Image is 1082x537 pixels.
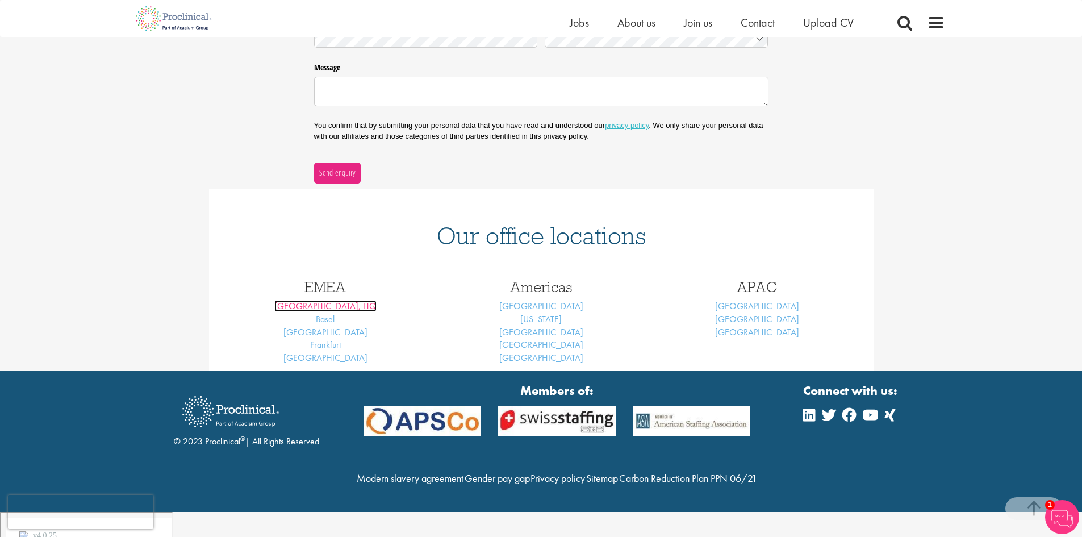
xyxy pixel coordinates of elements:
[803,15,854,30] a: Upload CV
[314,28,538,48] input: State / Province / Region
[226,223,857,248] h1: Our office locations
[45,67,102,74] div: Domain Overview
[499,300,583,312] a: [GEOGRAPHIC_DATA]
[314,120,768,141] p: You confirm that by submitting your personal data that you have read and understood our . We only...
[617,15,655,30] a: About us
[624,406,759,437] img: APSCo
[18,30,27,39] img: website_grey.svg
[127,67,187,74] div: Keywords by Traffic
[174,388,287,435] img: Proclinical Recruitment
[715,313,799,325] a: [GEOGRAPHIC_DATA]
[240,434,245,443] sup: ®
[570,15,589,30] a: Jobs
[442,280,641,294] h3: Americas
[115,66,124,75] img: tab_keywords_by_traffic_grey.svg
[499,326,583,338] a: [GEOGRAPHIC_DATA]
[499,339,583,351] a: [GEOGRAPHIC_DATA]
[586,472,618,485] a: Sitemap
[715,326,799,338] a: [GEOGRAPHIC_DATA]
[684,15,712,30] a: Join us
[30,30,125,39] div: Domain: [DOMAIN_NAME]
[499,352,583,364] a: [GEOGRAPHIC_DATA]
[741,15,775,30] a: Contact
[316,313,335,325] a: Basel
[33,66,42,75] img: tab_domain_overview_orange.svg
[314,59,768,73] label: Message
[357,472,463,485] a: Modern slavery agreement
[8,495,153,529] iframe: reCAPTCHA
[174,388,319,448] div: © 2023 Proclinical | All Rights Reserved
[465,472,530,485] a: Gender pay gap
[520,313,562,325] a: [US_STATE]
[32,18,56,27] div: v 4.0.25
[319,166,356,179] span: Send enquiry
[226,280,425,294] h3: EMEA
[619,472,757,485] a: Carbon Reduction Plan PPN 06/21
[274,300,377,312] a: [GEOGRAPHIC_DATA], HQ
[605,121,649,130] a: privacy policy
[530,472,585,485] a: Privacy policy
[1045,500,1079,534] img: Chatbot
[545,28,768,48] input: Country
[658,280,857,294] h3: APAC
[803,382,900,399] strong: Connect with us:
[18,18,27,27] img: logo_orange.svg
[490,406,624,437] img: APSCo
[715,300,799,312] a: [GEOGRAPHIC_DATA]
[1045,500,1055,510] span: 1
[314,163,361,183] button: Send enquiry
[364,382,750,399] strong: Members of:
[310,339,341,351] a: Frankfurt
[283,352,367,364] a: [GEOGRAPHIC_DATA]
[356,406,490,437] img: APSCo
[283,326,367,338] a: [GEOGRAPHIC_DATA]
